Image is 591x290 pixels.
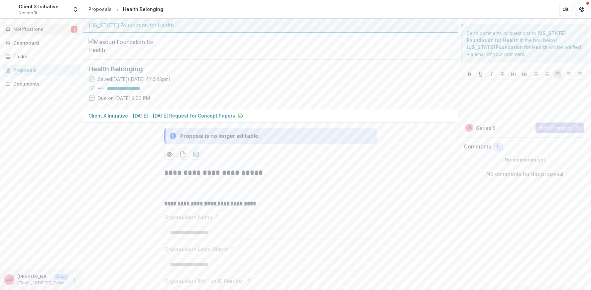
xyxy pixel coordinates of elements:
a: Dashboard [3,37,80,48]
a: Documents [3,78,80,89]
span: 0 [497,144,500,150]
p: Organization Name [164,213,213,221]
p: Organization Legal Name [164,245,228,253]
div: Send comments or questions to in the box below. will be notified via email of your comment. [461,24,588,63]
p: [EMAIL_ADDRESS][DOMAIN_NAME] [17,280,68,286]
button: Underline [477,70,485,78]
a: Proposals [86,4,114,14]
div: Tasks [13,53,75,60]
button: Preview e008d9e3-f982-45aa-ac0d-c840dd901cf0-0.pdf [164,149,175,160]
a: Proposals [3,65,80,76]
div: [US_STATE] Foundation for Health [88,21,453,29]
div: Documents [13,80,75,87]
button: Strike [499,70,507,78]
button: Ordered List [543,70,551,78]
p: Geries S [476,125,496,132]
div: Dashboard [13,39,75,46]
button: Bullet List [532,70,540,78]
span: 1 [71,26,77,33]
button: Bold [466,70,474,78]
button: Align Center [565,70,573,78]
button: Partners [559,3,572,16]
p: No comments for this proposal [486,170,563,178]
p: Due on [DATE] 2:00 PM [98,95,150,102]
div: Proposals [13,67,75,74]
button: Heading 2 [521,70,529,78]
p: No comments yet [464,156,586,163]
div: Saved [DATE] ( [DATE] @ 12:42pm ) [98,76,171,83]
div: Health Belonging [123,6,163,13]
button: Align Left [554,70,562,78]
div: Client X Initiative [19,3,59,10]
span: Notifications [13,27,71,32]
button: Get Help [575,3,588,16]
p: Client X Initiative - [DATE] - [DATE] Request for Concept Papers [88,112,235,119]
strong: [US_STATE] Foundation for Health [467,44,548,50]
p: 100 % [98,86,104,91]
nav: breadcrumb [86,4,166,14]
p: [PERSON_NAME] [17,273,52,280]
div: Geries Shaheen [467,126,472,130]
h2: Health Belonging [88,65,442,73]
p: User [55,274,68,280]
div: Proposal is no longer editable. [180,132,260,140]
img: Client X Initiative [5,4,16,15]
button: download-proposal [177,149,188,160]
a: Tasks [3,51,80,62]
p: Organization IRS Tax ID Number [164,277,244,285]
button: Notifications1 [3,24,80,35]
h2: Comments [464,144,491,150]
img: Missouri Foundation for Health [88,38,155,54]
button: Heading 1 [510,70,518,78]
div: Proposals [88,6,112,13]
button: Add Comment [535,123,584,133]
button: Align Right [576,70,584,78]
button: download-proposal [191,149,201,160]
div: Geries Shaheen [6,277,12,282]
button: Italicize [488,70,496,78]
span: Nonprofit [19,10,37,16]
button: Open entity switcher [71,3,80,16]
button: More [71,276,79,284]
